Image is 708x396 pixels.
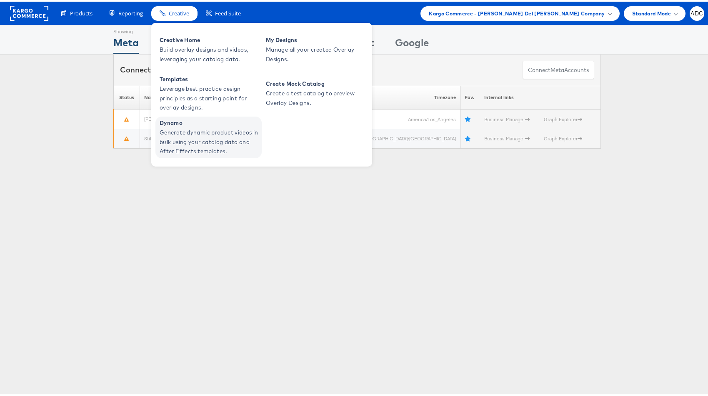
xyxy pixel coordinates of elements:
span: My Designs [266,34,366,43]
a: Graph Explorer [544,115,582,121]
a: Stitcher IRL [144,134,170,140]
span: Products [70,8,93,16]
span: Reporting [118,8,143,16]
a: Business Manager [484,134,530,140]
a: Templates Leverage best practice design principles as a starting point for overlay designs. [155,71,262,113]
th: Name [140,84,262,108]
a: Dynamo Generate dynamic product videos in bulk using your catalog data and After Effects templates. [155,115,262,157]
div: Meta [113,34,139,52]
span: meta [550,65,564,72]
span: ADC [690,9,703,15]
div: Showing [113,24,139,34]
span: Manage all your created Overlay Designs. [266,43,366,62]
span: Feed Suite [215,8,241,16]
a: Create Mock Catalog Create a test catalog to preview Overlay Designs. [262,71,368,113]
span: Creative Home [160,34,260,43]
span: Dynamo [160,117,260,126]
button: ConnectmetaAccounts [523,59,594,78]
th: Timezone [345,84,460,108]
span: Create Mock Catalog [266,77,366,87]
div: Google [395,34,429,52]
span: Build overlay designs and videos, leveraging your catalog data. [160,43,260,62]
a: Creative Home Build overlay designs and videos, leveraging your catalog data. [155,27,262,69]
span: Templates [160,73,260,82]
span: Kargo Commerce - [PERSON_NAME] Del [PERSON_NAME] Company [429,7,605,16]
span: Generate dynamic product videos in bulk using your catalog data and After Effects templates. [160,126,260,154]
th: Status [114,84,140,108]
a: Graph Explorer [544,134,582,140]
td: [GEOGRAPHIC_DATA]/[GEOGRAPHIC_DATA] [345,127,460,147]
div: Connected accounts [120,63,212,74]
span: Standard Mode [632,7,671,16]
td: America/Los_Angeles [345,108,460,127]
span: Create a test catalog to preview Overlay Designs. [266,87,366,106]
span: Leverage best practice design principles as a starting point for overlay designs. [160,82,260,111]
a: Business Manager [484,115,530,121]
a: [PERSON_NAME] del [PERSON_NAME] [144,114,226,120]
a: My Designs Manage all your created Overlay Designs. [262,27,368,69]
span: Creative [169,8,189,16]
